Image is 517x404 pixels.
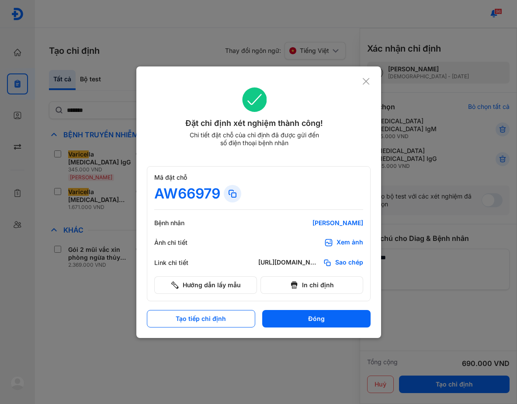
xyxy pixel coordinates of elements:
[186,131,323,147] div: Chi tiết đặt chỗ của chỉ định đã được gửi đến số điện thoại bệnh nhân
[260,276,363,294] button: In chỉ định
[337,238,363,247] div: Xem ảnh
[154,219,207,227] div: Bệnh nhân
[154,276,257,294] button: Hướng dẫn lấy mẫu
[147,117,362,129] div: Đặt chỉ định xét nghiệm thành công!
[258,219,363,227] div: [PERSON_NAME]
[154,185,220,202] div: AW66979
[154,174,363,181] div: Mã đặt chỗ
[154,239,207,247] div: Ảnh chi tiết
[258,258,319,267] div: [URL][DOMAIN_NAME]
[335,258,363,267] span: Sao chép
[147,310,255,327] button: Tạo tiếp chỉ định
[262,310,371,327] button: Đóng
[154,259,207,267] div: Link chi tiết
